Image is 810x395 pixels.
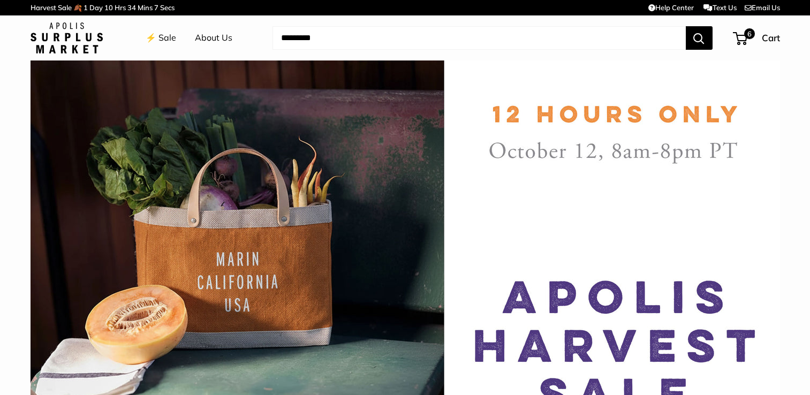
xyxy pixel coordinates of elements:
[127,3,136,12] span: 34
[686,26,713,50] button: Search
[195,30,232,46] a: About Us
[138,3,153,12] span: Mins
[89,3,103,12] span: Day
[762,32,780,43] span: Cart
[734,29,780,47] a: 6 Cart
[146,30,176,46] a: ⚡️ Sale
[31,22,103,54] img: Apolis: Surplus Market
[160,3,175,12] span: Secs
[648,3,694,12] a: Help Center
[745,3,780,12] a: Email Us
[744,28,754,39] span: 6
[703,3,736,12] a: Text Us
[104,3,113,12] span: 10
[84,3,88,12] span: 1
[154,3,158,12] span: 7
[115,3,126,12] span: Hrs
[272,26,686,50] input: Search...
